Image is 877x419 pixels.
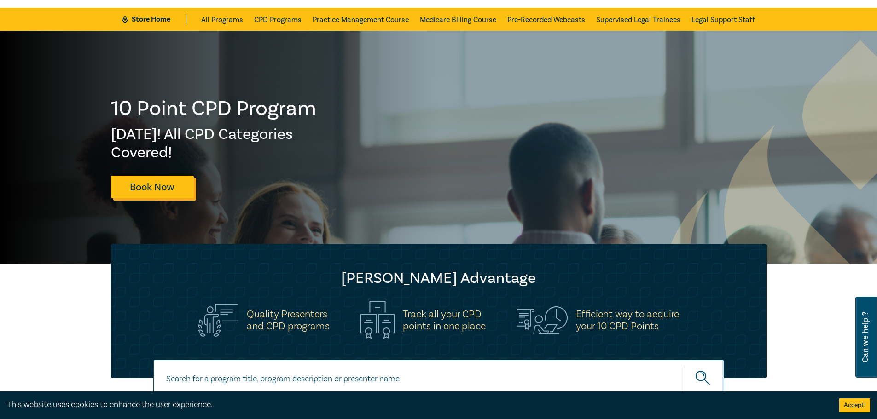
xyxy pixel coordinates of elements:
[576,308,679,332] h5: Efficient way to acquire your 10 CPD Points
[420,8,496,31] a: Medicare Billing Course
[111,97,317,121] h1: 10 Point CPD Program
[153,360,724,397] input: Search for a program title, program description or presenter name
[861,302,870,372] span: Can we help ?
[839,398,870,412] button: Accept cookies
[129,269,748,287] h2: [PERSON_NAME] Advantage
[691,8,755,31] a: Legal Support Staff
[247,308,330,332] h5: Quality Presenters and CPD programs
[517,306,568,334] img: Efficient way to acquire<br>your 10 CPD Points
[360,301,395,339] img: Track all your CPD<br>points in one place
[111,176,194,198] a: Book Now
[122,14,186,24] a: Store Home
[201,8,243,31] a: All Programs
[111,125,317,162] h2: [DATE]! All CPD Categories Covered!
[254,8,302,31] a: CPD Programs
[7,399,825,411] div: This website uses cookies to enhance the user experience.
[507,8,585,31] a: Pre-Recorded Webcasts
[403,308,486,332] h5: Track all your CPD points in one place
[313,8,409,31] a: Practice Management Course
[198,304,238,337] img: Quality Presenters<br>and CPD programs
[596,8,680,31] a: Supervised Legal Trainees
